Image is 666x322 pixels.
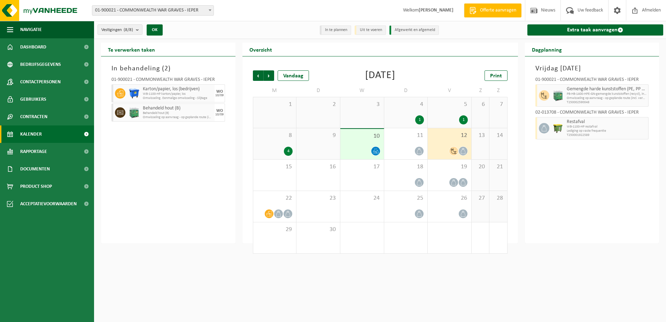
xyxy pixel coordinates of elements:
[257,194,293,202] span: 22
[164,65,168,72] span: 2
[431,132,468,139] span: 12
[389,25,439,35] li: Afgewerkt en afgemeld
[257,132,293,139] span: 8
[216,90,223,94] div: WO
[431,194,468,202] span: 26
[475,101,486,108] span: 6
[355,25,386,35] li: Uit te voeren
[475,194,486,202] span: 27
[20,160,50,178] span: Documenten
[3,307,116,322] iframe: chat widget
[567,96,647,100] span: Omwisseling op aanvraag - op geplande route (incl. verwerking)
[459,115,468,124] div: 1
[535,63,649,74] h3: Vrijdag [DATE]
[257,101,293,108] span: 1
[384,84,428,97] td: D
[431,163,468,171] span: 19
[527,24,664,36] a: Extra taak aanvragen
[553,123,563,133] img: WB-1100-HPE-GN-50
[257,226,293,233] span: 29
[215,94,224,97] div: 10/09
[567,133,647,137] span: T250001922589
[428,84,472,97] td: V
[143,111,213,115] span: Behandeld hout (B)
[344,132,380,140] span: 10
[101,25,133,35] span: Vestigingen
[490,73,502,79] span: Print
[20,178,52,195] span: Product Shop
[20,38,46,56] span: Dashboard
[296,84,340,97] td: D
[388,163,424,171] span: 18
[388,194,424,202] span: 25
[485,70,508,81] a: Print
[493,101,503,108] span: 7
[344,194,380,202] span: 24
[92,6,214,15] span: 01-900021 - COMMONWEALTH WAR GRAVES - IEPER
[20,21,42,38] span: Navigatie
[20,195,77,213] span: Acceptatievoorwaarden
[300,194,336,202] span: 23
[493,163,503,171] span: 21
[300,163,336,171] span: 16
[365,70,395,81] div: [DATE]
[98,24,142,35] button: Vestigingen(8/8)
[143,86,213,92] span: Karton/papier, los (bedrijven)
[253,84,297,97] td: M
[111,63,225,74] h3: In behandeling ( )
[475,132,486,139] span: 13
[567,92,647,96] span: PB-HB-1400-HPE-GN-gemengde kunststoffen (recycl), incl PVC
[567,86,647,92] span: Gemengde harde kunststoffen (PE, PP en PVC), recycleerbaar (industrieel)
[300,132,336,139] span: 9
[419,8,454,13] strong: [PERSON_NAME]
[242,43,279,56] h2: Overzicht
[475,163,486,171] span: 20
[147,24,163,36] button: OK
[415,115,424,124] div: 1
[143,115,213,120] span: Omwisseling op aanvraag - op geplande route (incl. verwerking)
[472,84,489,97] td: Z
[20,56,61,73] span: Bedrijfsgegevens
[284,147,293,156] div: 4
[111,77,225,84] div: 01-900021 - COMMONWEALTH WAR GRAVES - IEPER
[388,101,424,108] span: 4
[535,110,649,117] div: 02-013708 - COMMONWEALTH WAR GRAVES - IEPER
[493,194,503,202] span: 28
[143,92,213,96] span: WB-1100-HP karton/papier, los
[215,113,224,116] div: 10/09
[257,163,293,171] span: 15
[264,70,274,81] span: Volgende
[143,96,213,100] span: Omwisseling. Eenmalige omwisseling - Slijtage
[124,28,133,32] count: (8/8)
[278,70,309,81] div: Vandaag
[20,73,61,91] span: Contactpersonen
[300,101,336,108] span: 2
[20,125,42,143] span: Kalender
[431,101,468,108] span: 5
[143,106,213,111] span: Behandeld hout (B)
[567,125,647,129] span: WB-1100-HP restafval
[553,90,563,101] img: PB-HB-1400-HPE-GN-11
[344,163,380,171] span: 17
[129,88,139,99] img: WB-1100-HPE-BE-01
[20,91,46,108] span: Gebruikers
[92,5,214,16] span: 01-900021 - COMMONWEALTH WAR GRAVES - IEPER
[101,43,162,56] h2: Te verwerken taken
[129,107,139,118] img: PB-HB-1400-HPE-GN-11
[20,108,47,125] span: Contracten
[20,143,47,160] span: Rapportage
[493,132,503,139] span: 14
[320,25,351,35] li: In te plannen
[489,84,507,97] td: Z
[567,119,647,125] span: Restafval
[300,226,336,233] span: 30
[344,101,380,108] span: 3
[388,132,424,139] span: 11
[567,100,647,105] span: T250002590048
[216,109,223,113] div: WO
[478,7,518,14] span: Offerte aanvragen
[340,84,384,97] td: W
[464,3,521,17] a: Offerte aanvragen
[535,77,649,84] div: 01-900021 - COMMONWEALTH WAR GRAVES - IEPER
[253,70,263,81] span: Vorige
